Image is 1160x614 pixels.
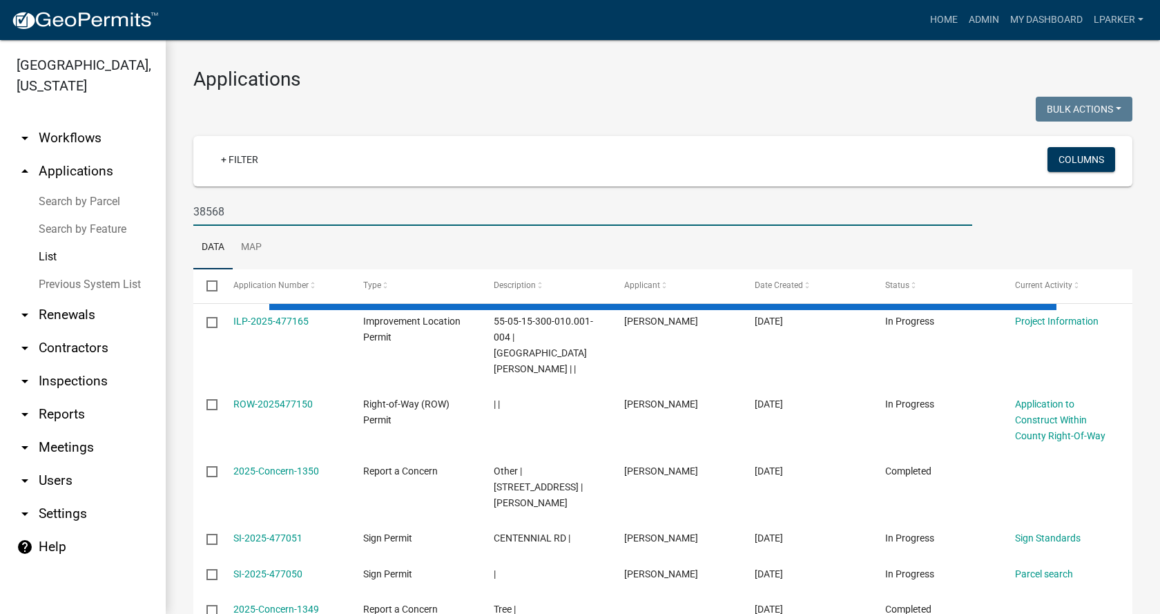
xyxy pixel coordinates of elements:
[755,466,783,477] span: 09/11/2025
[1088,7,1149,33] a: lparker
[17,373,33,390] i: arrow_drop_down
[193,198,972,226] input: Search for applications
[624,466,698,477] span: Charlie Wilson
[363,280,381,290] span: Type
[624,399,698,410] span: Autumn Yang
[494,466,583,508] span: Other | 7761 Baltimore Rd | Claudia Hayes
[17,307,33,323] i: arrow_drop_down
[1015,280,1072,290] span: Current Activity
[233,280,309,290] span: Application Number
[755,568,783,579] span: 09/11/2025
[742,269,872,303] datatable-header-cell: Date Created
[17,539,33,555] i: help
[233,316,309,327] a: ILP-2025-477165
[363,533,412,544] span: Sign Permit
[1047,147,1115,172] button: Columns
[17,472,33,489] i: arrow_drop_down
[17,406,33,423] i: arrow_drop_down
[885,316,934,327] span: In Progress
[233,226,270,270] a: Map
[885,399,934,410] span: In Progress
[193,269,220,303] datatable-header-cell: Select
[624,316,698,327] span: Tiffany Inglert
[220,269,350,303] datatable-header-cell: Application Number
[17,163,33,180] i: arrow_drop_up
[755,399,783,410] span: 09/11/2025
[17,506,33,522] i: arrow_drop_down
[233,533,302,544] a: SI-2025-477051
[481,269,611,303] datatable-header-cell: Description
[885,533,934,544] span: In Progress
[885,466,931,477] span: Completed
[363,316,461,343] span: Improvement Location Permit
[233,568,302,579] a: SI-2025-477050
[17,340,33,356] i: arrow_drop_down
[1036,97,1132,122] button: Bulk Actions
[494,399,500,410] span: | |
[494,316,593,374] span: 55-05-15-300-010.001-004 | N ROMINE RD | |
[963,7,1005,33] a: Admin
[885,280,909,290] span: Status
[363,568,412,579] span: Sign Permit
[494,568,496,579] span: |
[885,568,934,579] span: In Progress
[1015,533,1081,544] a: Sign Standards
[1015,568,1073,579] a: Parcel search
[1005,7,1088,33] a: My Dashboard
[363,399,449,425] span: Right-of-Way (ROW) Permit
[1015,399,1105,441] a: Application to Construct Within County Right-Of-Way
[350,269,481,303] datatable-header-cell: Type
[624,533,698,544] span: Lori Kelleher
[193,68,1132,91] h3: Applications
[17,130,33,146] i: arrow_drop_down
[755,533,783,544] span: 09/11/2025
[233,399,313,410] a: ROW-2025477150
[624,568,698,579] span: Lori Kelleher
[755,280,803,290] span: Date Created
[363,466,438,477] span: Report a Concern
[210,147,269,172] a: + Filter
[233,466,319,477] a: 2025-Concern-1350
[494,533,570,544] span: CENTENNIAL RD |
[871,269,1002,303] datatable-header-cell: Status
[193,226,233,270] a: Data
[1015,316,1099,327] a: Project Information
[1002,269,1132,303] datatable-header-cell: Current Activity
[925,7,963,33] a: Home
[494,280,536,290] span: Description
[17,439,33,456] i: arrow_drop_down
[611,269,742,303] datatable-header-cell: Applicant
[624,280,660,290] span: Applicant
[755,316,783,327] span: 09/11/2025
